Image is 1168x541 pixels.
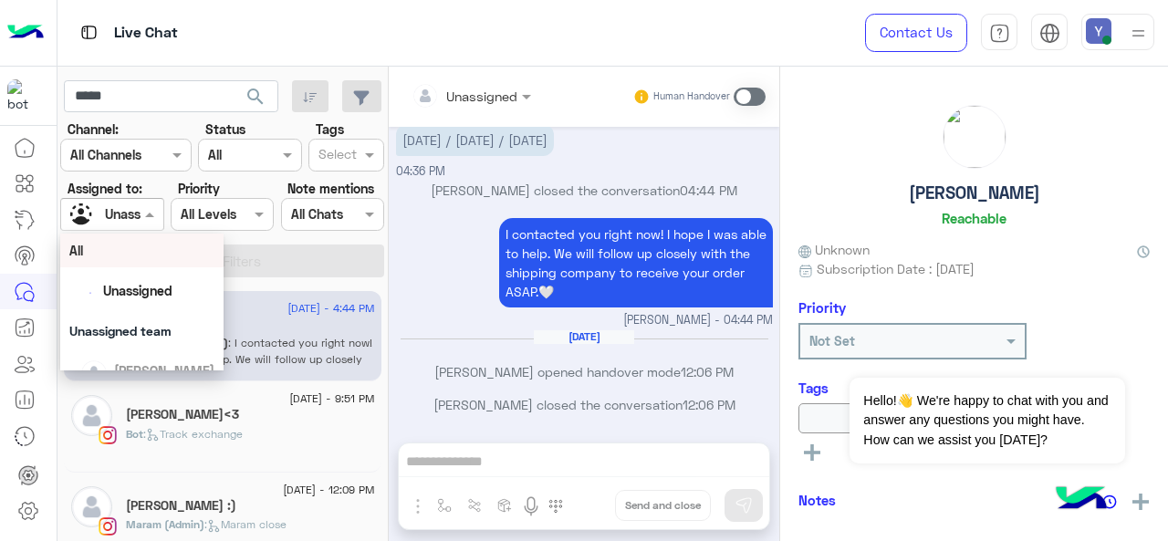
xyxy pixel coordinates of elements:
[126,498,236,514] h5: Hanna :)
[798,380,1150,396] h6: Tags
[1039,23,1060,44] img: tab
[1049,468,1113,532] img: hulul-logo.png
[143,427,243,441] span: : Track exchange
[944,106,1006,168] img: picture
[68,120,119,139] label: Channel:
[1086,18,1111,44] img: userImage
[798,299,846,316] h6: Priority
[817,259,975,278] span: Subscription Date : [DATE]
[499,218,773,307] p: 9/8/2025, 4:44 PM
[74,284,92,302] div: loading...
[69,243,83,258] span: All
[653,89,730,104] small: Human Handover
[205,120,245,139] label: Status
[78,21,100,44] img: tab
[287,300,374,317] span: [DATE] - 4:44 PM
[103,283,172,298] span: Unassigned
[126,517,204,531] span: Maram (Admin)
[623,312,773,329] span: [PERSON_NAME] - 04:44 PM
[114,21,178,46] p: Live Chat
[798,240,870,259] span: Unknown
[909,182,1040,203] h5: [PERSON_NAME]
[81,360,107,386] img: defaultAdmin.png
[683,397,735,412] span: 12:06 PM
[234,80,278,120] button: search
[71,395,112,436] img: defaultAdmin.png
[396,395,773,414] p: [PERSON_NAME] closed the conversation
[99,517,117,536] img: Instagram
[865,14,967,52] a: Contact Us
[850,378,1124,463] span: Hello!👋 We're happy to chat with you and answer any questions you might have. How can we assist y...
[178,179,220,198] label: Priority
[396,124,554,156] p: 9/8/2025, 4:36 PM
[126,407,239,422] h5: Hanna<3
[396,164,445,178] span: 04:36 PM
[126,427,143,441] span: Bot
[316,120,344,139] label: Tags
[316,144,357,168] div: Select
[942,210,1006,226] h6: Reachable
[534,330,634,343] h6: [DATE]
[283,482,374,498] span: [DATE] - 12:09 PM
[71,486,112,527] img: defaultAdmin.png
[7,14,44,52] img: Logo
[615,490,711,521] button: Send and close
[396,181,773,200] p: [PERSON_NAME] closed the conversation
[101,336,372,399] span: I contacted you right now! I hope I was able to help. We will follow up closely with the shipping...
[981,14,1017,52] a: tab
[989,23,1010,44] img: tab
[7,79,40,112] img: 317874714732967
[1132,494,1149,510] img: add
[204,517,287,531] span: : Maram close
[287,179,374,198] label: Note mentions
[68,179,142,198] label: Assigned to:
[60,234,224,370] ng-dropdown-panel: Options list
[798,492,836,508] h6: Notes
[1127,22,1150,45] img: profile
[114,363,214,379] span: [PERSON_NAME]
[245,86,266,108] span: search
[99,426,117,444] img: Instagram
[60,314,224,348] div: Unassigned team
[680,182,737,198] span: 04:44 PM
[681,364,734,380] span: 12:06 PM
[289,390,374,407] span: [DATE] - 9:51 PM
[396,362,773,381] p: [PERSON_NAME] opened handover mode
